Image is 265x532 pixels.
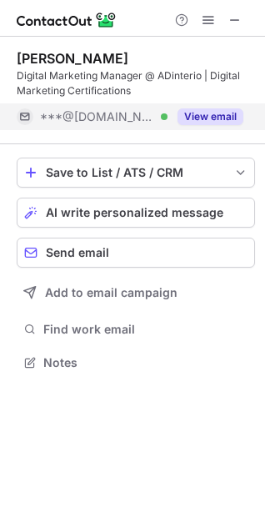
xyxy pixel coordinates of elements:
[17,238,255,268] button: Send email
[17,68,255,98] div: Digital Marketing Manager @ ADinterio | Digital Marketing Certifications
[177,108,243,125] button: Reveal Button
[17,351,255,374] button: Notes
[17,278,255,308] button: Add to email campaign
[43,322,248,337] span: Find work email
[46,206,223,219] span: AI write personalized message
[46,246,109,259] span: Send email
[43,355,248,370] span: Notes
[40,109,155,124] span: ***@[DOMAIN_NAME]
[45,286,177,299] span: Add to email campaign
[17,318,255,341] button: Find work email
[17,198,255,228] button: AI write personalized message
[17,158,255,188] button: save-profile-one-click
[17,50,128,67] div: [PERSON_NAME]
[46,166,226,179] div: Save to List / ATS / CRM
[17,10,117,30] img: ContactOut v5.3.10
